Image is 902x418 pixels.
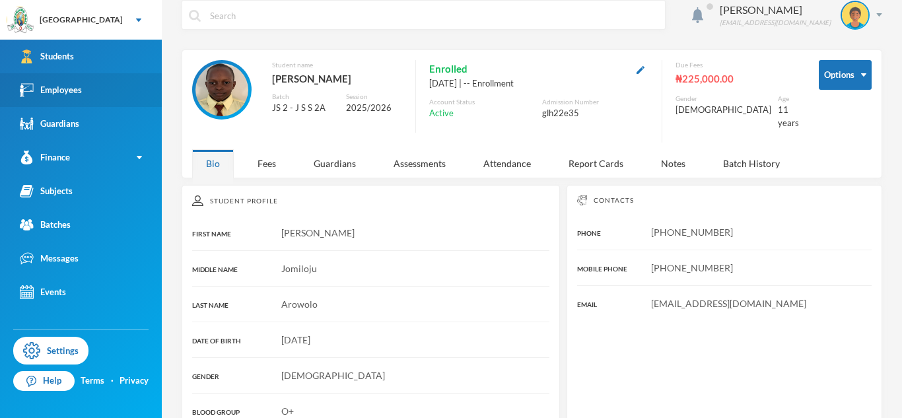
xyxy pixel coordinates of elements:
span: Jomiloju [281,263,317,274]
div: Fees [244,149,290,178]
div: Notes [647,149,699,178]
div: Admission Number [542,97,648,107]
div: · [111,374,114,388]
div: [PERSON_NAME] [272,70,402,87]
div: Batch [272,92,336,102]
div: Guardians [20,117,79,131]
div: Age [778,94,799,104]
div: Finance [20,151,70,164]
a: Settings [13,337,88,365]
div: Batches [20,218,71,232]
div: Assessments [380,149,460,178]
a: Terms [81,374,104,388]
a: Help [13,371,75,391]
span: Arowolo [281,298,318,310]
img: search [189,10,201,22]
div: Gender [676,94,771,104]
img: STUDENT [195,63,248,116]
div: [DEMOGRAPHIC_DATA] [676,104,771,117]
div: Attendance [469,149,545,178]
div: Account Status [429,97,536,107]
div: [PERSON_NAME] [720,2,831,18]
img: STUDENT [842,2,868,28]
a: Privacy [120,374,149,388]
span: Enrolled [429,60,468,77]
div: [DATE] | -- Enrollment [429,77,648,90]
span: [PERSON_NAME] [281,227,355,238]
img: logo [7,7,34,34]
div: glh22e35 [542,107,648,120]
span: O+ [281,405,294,417]
input: Search [209,1,658,30]
button: Options [819,60,872,90]
div: Guardians [300,149,370,178]
div: Batch History [709,149,794,178]
div: ₦225,000.00 [676,70,799,87]
div: Events [20,285,66,299]
div: Messages [20,252,79,265]
div: Students [20,50,74,63]
div: Session [346,92,402,102]
div: Student Profile [192,195,549,206]
span: [EMAIL_ADDRESS][DOMAIN_NAME] [651,298,806,309]
div: Report Cards [555,149,637,178]
div: JS 2 - J S S 2A [272,102,336,115]
div: 2025/2026 [346,102,402,115]
div: Student name [272,60,402,70]
span: [DATE] [281,334,310,345]
div: Bio [192,149,234,178]
div: [EMAIL_ADDRESS][DOMAIN_NAME] [720,18,831,28]
div: [GEOGRAPHIC_DATA] [40,14,123,26]
span: Active [429,107,454,120]
div: Subjects [20,184,73,198]
div: Due Fees [676,60,799,70]
div: Contacts [577,195,872,205]
div: Employees [20,83,82,97]
button: Edit [633,61,648,77]
span: [PHONE_NUMBER] [651,226,733,238]
div: 11 years [778,104,799,129]
span: [PHONE_NUMBER] [651,262,733,273]
span: [DEMOGRAPHIC_DATA] [281,370,385,381]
